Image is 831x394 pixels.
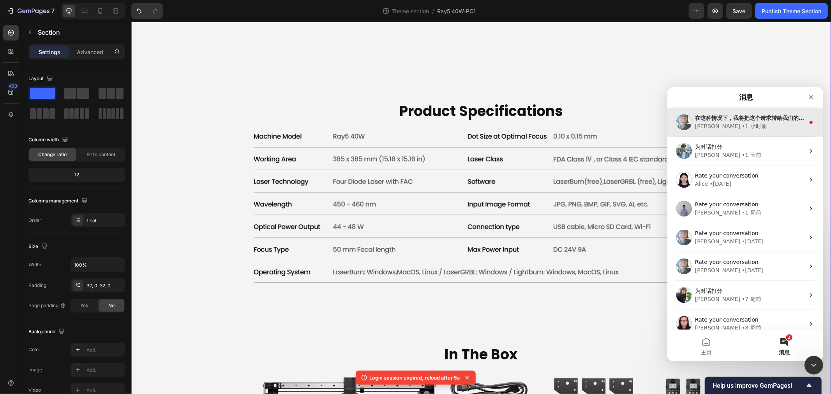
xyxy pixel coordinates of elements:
div: Color [28,346,41,353]
p: Section [38,28,108,37]
span: 主页 [34,262,44,268]
p: Login session expired, reload after 5s [370,374,460,382]
div: [PERSON_NAME] [28,35,73,43]
button: Save [726,3,752,19]
div: • [DATE] [42,93,64,101]
div: Page padding [28,302,66,309]
div: • 1 天前 [74,64,94,72]
span: Theme section [390,7,430,15]
p: Settings [39,48,60,56]
div: Image [28,366,42,373]
div: Padding [28,282,46,289]
div: Undo/Redo [131,3,163,19]
button: Publish Theme Section [755,3,828,19]
span: Rate your conversation [28,143,91,149]
div: Add... [86,387,123,394]
div: Background [28,327,66,337]
span: No [108,302,115,309]
div: • 1 周前 [74,121,94,130]
div: Columns management [28,196,89,206]
div: [PERSON_NAME] [28,150,73,158]
p: Advanced [77,48,103,56]
iframe: Intercom live chat [667,87,823,361]
div: Add... [86,367,123,374]
button: Show survey - Help us improve GemPages! [713,381,814,390]
img: Profile image for Liam [9,56,25,72]
div: [PERSON_NAME] [28,237,73,245]
div: • [DATE] [74,179,96,187]
div: [PERSON_NAME] [28,121,73,130]
div: 1 col [86,217,123,224]
span: Save [733,8,746,14]
div: Width [28,261,41,268]
span: 为对话打分 [28,201,55,207]
div: Publish Theme Section [762,7,821,15]
div: [PERSON_NAME] [28,64,73,72]
div: 450 [7,83,19,89]
div: [PERSON_NAME] [28,208,73,216]
img: Profile image for Annie [9,171,25,187]
span: Yes [80,302,88,309]
div: 12 [30,169,124,180]
div: Column width [28,135,70,145]
img: Profile image for Nathan [9,229,25,244]
img: Profile image for Brad [9,114,25,129]
span: 在这种情况下，我将把这个请求转给我们的技术团队，以便他们也能检查一下。 请允许我们24小时进行调查，但根据任务的复杂程度，可能不会花太长时间。我们感谢您的耐心和理解，我们将努力达到最终结果。 [28,28,539,34]
iframe: Intercom live chat [805,356,823,375]
span: Rate your conversation [28,85,91,91]
span: Fit to content [86,151,115,158]
img: Profile image for Annie [9,142,25,158]
span: Rate your conversation [28,172,91,178]
span: / [432,7,434,15]
div: Video [28,387,41,394]
div: • 1 小时前 [74,35,99,43]
img: Profile image for Alice [9,85,25,100]
button: 消息 [78,243,156,274]
img: Profile image for Tina [9,200,25,216]
span: Rate your conversation [28,114,91,120]
span: Change ratio [39,151,67,158]
div: • [DATE] [74,150,96,158]
div: Alice [28,93,41,101]
div: Size [28,241,49,252]
span: Ray5 40W-PC1 [437,7,476,15]
input: Auto [71,258,125,272]
div: Order [28,217,41,224]
p: 7 [51,6,55,16]
span: 为对话打分 [28,56,55,63]
span: 消息 [111,262,122,268]
span: Rate your conversation [28,229,91,236]
div: Layout [28,74,55,84]
div: • 8 周前 [74,237,94,245]
div: Add... [86,347,123,354]
iframe: Design area [131,22,831,394]
div: • 7 周前 [74,208,94,216]
span: Help us improve GemPages! [713,382,805,389]
div: 32, 0, 32, 0 [86,282,123,289]
button: 7 [3,3,58,19]
div: [PERSON_NAME] [28,179,73,187]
